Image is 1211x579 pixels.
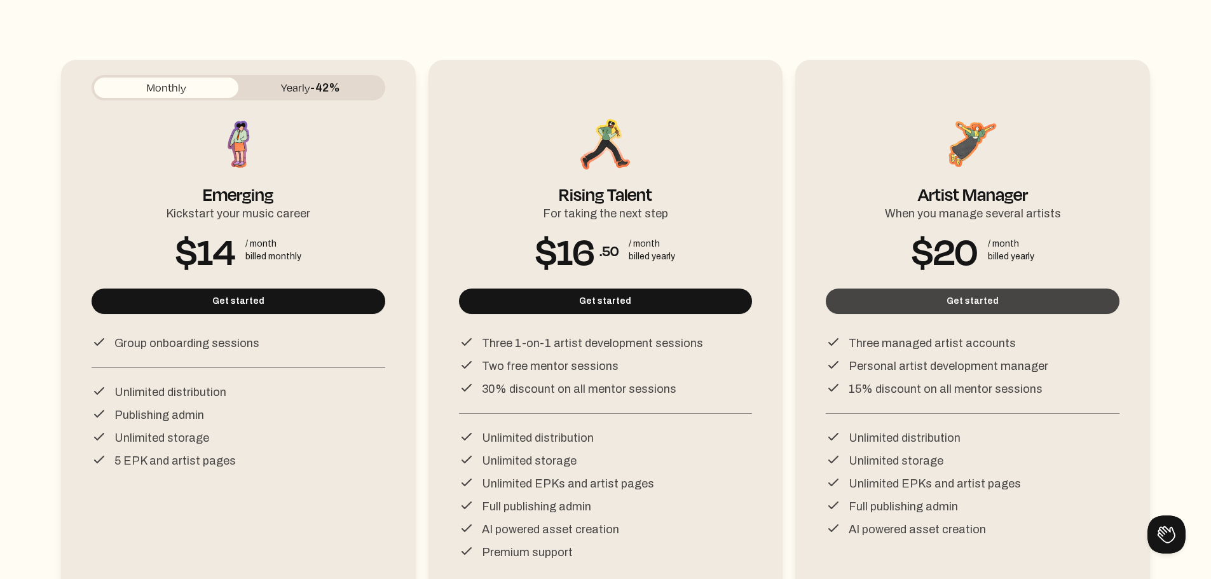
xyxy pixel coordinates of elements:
[849,452,943,470] p: Unlimited storage
[114,406,204,424] p: Publishing admin
[459,289,753,314] button: Get started
[599,240,619,261] span: .50
[482,334,703,352] p: Three 1-on-1 artist development sessions
[114,383,226,401] p: Unlimited distribution
[826,289,1119,314] button: Get started
[988,250,1034,263] div: billed yearly
[543,200,668,222] div: For taking the next step
[535,240,594,261] span: $16
[482,498,591,515] p: Full publishing admin
[482,380,676,398] p: 30% discount on all mentor sessions
[629,238,675,250] div: / month
[482,543,573,561] p: Premium support
[918,173,1028,200] div: Artist Manager
[849,475,1021,493] p: Unlimited EPKs and artist pages
[629,250,675,263] div: billed yearly
[175,240,235,261] span: $14
[482,475,654,493] p: Unlimited EPKs and artist pages
[114,452,236,470] p: 5 EPK and artist pages
[482,521,619,538] p: AI powered asset creation
[482,452,577,470] p: Unlimited storage
[912,240,978,261] span: $20
[885,200,1061,222] div: When you manage several artists
[849,357,1048,375] p: Personal artist development manager
[849,334,1016,352] p: Three managed artist accounts
[482,429,594,447] p: Unlimited distribution
[944,116,1001,173] img: Artist Manager
[849,380,1043,398] p: 15% discount on all mentor sessions
[577,116,634,173] img: Rising Talent
[92,289,385,314] button: Get started
[114,429,209,447] p: Unlimited storage
[849,498,958,515] p: Full publishing admin
[203,173,273,200] div: Emerging
[114,334,259,352] p: Group onboarding sessions
[559,173,652,200] div: Rising Talent
[238,78,383,98] button: Yearly-42%
[210,116,267,173] img: Emerging
[310,81,340,94] span: -42%
[849,429,961,447] p: Unlimited distribution
[94,78,238,98] button: Monthly
[988,238,1034,250] div: / month
[1147,515,1186,554] iframe: Toggle Customer Support
[245,238,301,250] div: / month
[166,200,310,222] div: Kickstart your music career
[849,521,986,538] p: AI powered asset creation
[245,250,301,263] div: billed monthly
[482,357,619,375] p: Two free mentor sessions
